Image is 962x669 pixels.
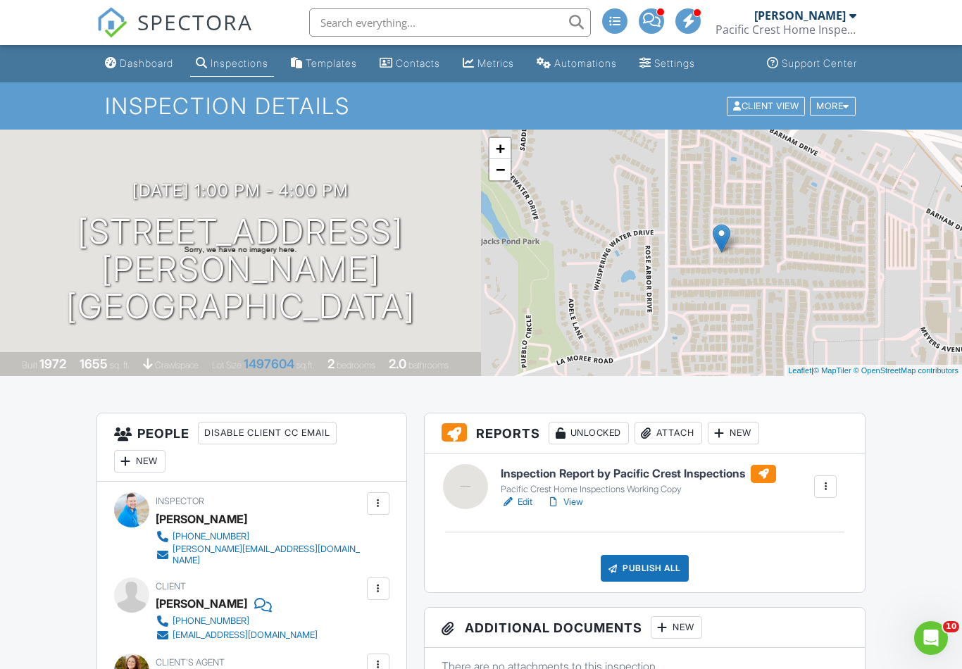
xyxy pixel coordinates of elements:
[156,496,204,506] span: Inspector
[39,356,66,371] div: 1972
[549,422,629,444] div: Unlocked
[110,360,130,370] span: sq. ft.
[727,96,805,115] div: Client View
[546,495,583,509] a: View
[156,614,318,628] a: [PHONE_NUMBER]
[212,360,242,370] span: Lot Size
[156,530,363,544] a: [PHONE_NUMBER]
[173,531,249,542] div: [PHONE_NUMBER]
[788,366,811,375] a: Leaflet
[501,465,776,483] h6: Inspection Report by Pacific Crest Inspections
[306,57,357,69] div: Templates
[854,366,958,375] a: © OpenStreetMap contributors
[80,356,108,371] div: 1655
[23,213,458,325] h1: [STREET_ADDRESS][PERSON_NAME] [GEOGRAPHIC_DATA]
[554,57,617,69] div: Automations
[651,616,702,639] div: New
[501,484,776,495] div: Pacific Crest Home Inspections Working Copy
[716,23,856,37] div: Pacific Crest Home Inspections
[754,8,846,23] div: [PERSON_NAME]
[309,8,591,37] input: Search everything...
[601,555,689,582] div: Publish All
[120,57,173,69] div: Dashboard
[244,356,294,371] a: 1497604
[389,356,406,371] div: 2.0
[173,615,249,627] div: [PHONE_NUMBER]
[914,621,948,655] iframe: Intercom live chat
[173,630,318,641] div: [EMAIL_ADDRESS][DOMAIN_NAME]
[132,181,349,200] h3: [DATE] 1:00 pm - 4:00 pm
[156,544,363,566] a: [PERSON_NAME][EMAIL_ADDRESS][DOMAIN_NAME]
[531,51,623,77] a: Automations (Basic)
[285,51,363,77] a: Templates
[634,51,701,77] a: Settings
[408,360,449,370] span: bathrooms
[374,51,446,77] a: Contacts
[190,51,274,77] a: Inspections
[761,51,863,77] a: Support Center
[296,360,314,370] span: sq.ft.
[156,628,318,642] a: [EMAIL_ADDRESS][DOMAIN_NAME]
[501,495,532,509] a: Edit
[810,96,856,115] div: More
[785,365,962,377] div: |
[99,51,179,77] a: Dashboard
[156,657,225,668] span: Client's Agent
[137,7,253,37] span: SPECTORA
[156,508,247,530] div: [PERSON_NAME]
[22,360,37,370] span: Built
[211,57,268,69] div: Inspections
[96,7,127,38] img: The Best Home Inspection Software - Spectora
[114,450,165,473] div: New
[156,581,186,592] span: Client
[425,608,865,648] h3: Additional Documents
[501,465,776,496] a: Inspection Report by Pacific Crest Inspections Pacific Crest Home Inspections Working Copy
[156,593,247,614] div: [PERSON_NAME]
[155,360,199,370] span: crawlspace
[396,57,440,69] div: Contacts
[105,94,856,118] h1: Inspection Details
[198,422,337,444] div: Disable Client CC Email
[337,360,375,370] span: bedrooms
[943,621,959,632] span: 10
[173,544,363,566] div: [PERSON_NAME][EMAIL_ADDRESS][DOMAIN_NAME]
[635,422,702,444] div: Attach
[708,422,759,444] div: New
[477,57,514,69] div: Metrics
[489,159,511,180] a: Zoom out
[782,57,857,69] div: Support Center
[725,100,808,111] a: Client View
[96,19,253,49] a: SPECTORA
[489,138,511,159] a: Zoom in
[97,413,406,482] h3: People
[813,366,851,375] a: © MapTiler
[425,413,865,454] h3: Reports
[327,356,335,371] div: 2
[457,51,520,77] a: Metrics
[654,57,695,69] div: Settings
